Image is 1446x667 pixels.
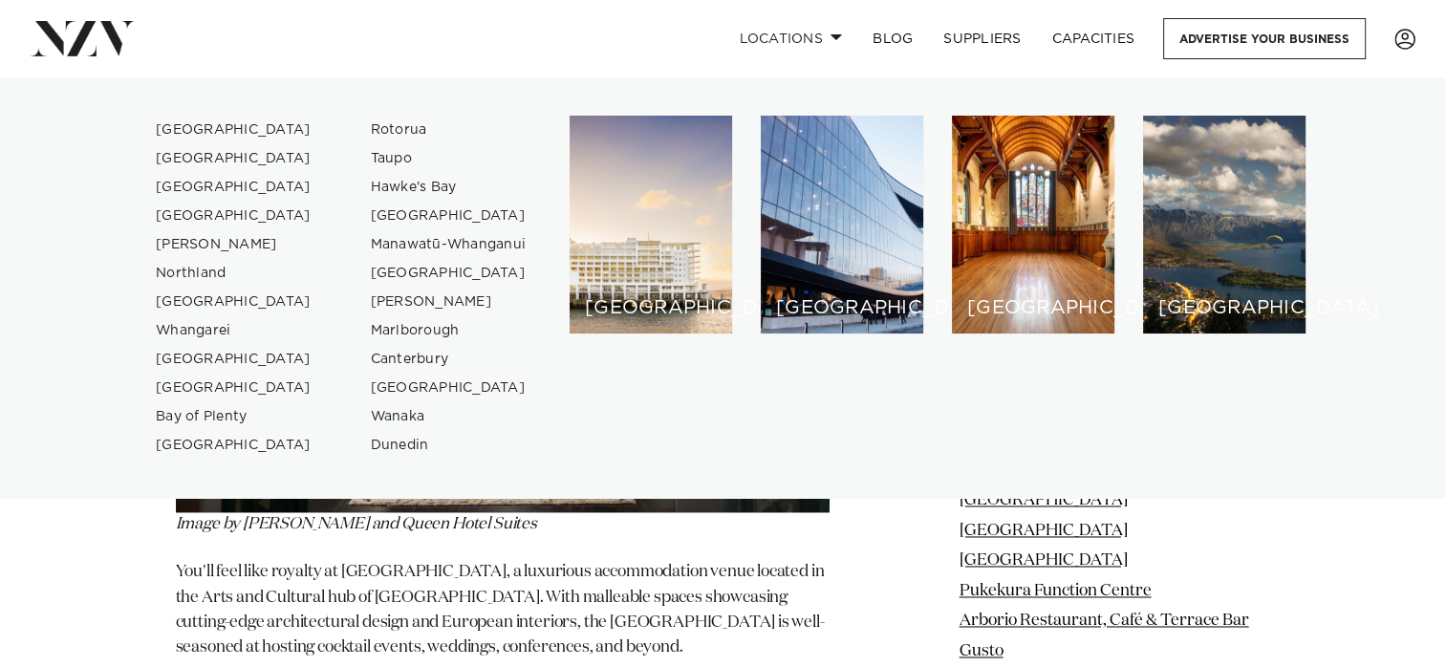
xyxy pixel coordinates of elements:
[356,230,542,259] a: Manawatū-Whanganui
[1158,298,1290,318] h6: [GEOGRAPHIC_DATA]
[1143,116,1306,333] a: Queenstown venues [GEOGRAPHIC_DATA]
[356,288,542,316] a: [PERSON_NAME]
[356,116,542,144] a: Rotorua
[960,553,1128,570] a: [GEOGRAPHIC_DATA]
[857,18,928,59] a: BLOG
[776,298,908,318] h6: [GEOGRAPHIC_DATA]
[140,316,327,345] a: Whangarei
[356,173,542,202] a: Hawke's Bay
[140,116,327,144] a: [GEOGRAPHIC_DATA]
[960,523,1128,539] a: [GEOGRAPHIC_DATA]
[1037,18,1151,59] a: Capacities
[356,345,542,374] a: Canterbury
[140,202,327,230] a: [GEOGRAPHIC_DATA]
[356,202,542,230] a: [GEOGRAPHIC_DATA]
[356,402,542,431] a: Wanaka
[960,613,1249,629] a: Arborio Restaurant, Café & Terrace Bar
[140,288,327,316] a: [GEOGRAPHIC_DATA]
[140,173,327,202] a: [GEOGRAPHIC_DATA]
[1163,18,1366,59] a: Advertise your business
[960,467,1128,508] a: The Vineyard Bistro @ [GEOGRAPHIC_DATA]
[928,18,1036,59] a: SUPPLIERS
[952,116,1114,333] a: Christchurch venues [GEOGRAPHIC_DATA]
[140,230,327,259] a: [PERSON_NAME]
[585,298,717,318] h6: [GEOGRAPHIC_DATA]
[960,643,1004,659] a: Gusto
[140,259,327,288] a: Northland
[140,402,327,431] a: Bay of Plenty
[356,431,542,460] a: Dunedin
[761,116,923,333] a: Wellington venues [GEOGRAPHIC_DATA]
[356,374,542,402] a: [GEOGRAPHIC_DATA]
[356,316,542,345] a: Marlborough
[570,116,732,333] a: Auckland venues [GEOGRAPHIC_DATA]
[960,583,1152,599] a: Pukekura Function Centre
[140,374,327,402] a: [GEOGRAPHIC_DATA]
[140,345,327,374] a: [GEOGRAPHIC_DATA]
[140,431,327,460] a: [GEOGRAPHIC_DATA]
[356,144,542,173] a: Taupo
[140,144,327,173] a: [GEOGRAPHIC_DATA]
[31,21,135,55] img: nzv-logo.png
[176,516,537,532] span: Image by [PERSON_NAME] and Queen Hotel Suites
[967,298,1099,318] h6: [GEOGRAPHIC_DATA]
[356,259,542,288] a: [GEOGRAPHIC_DATA]
[723,18,857,59] a: Locations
